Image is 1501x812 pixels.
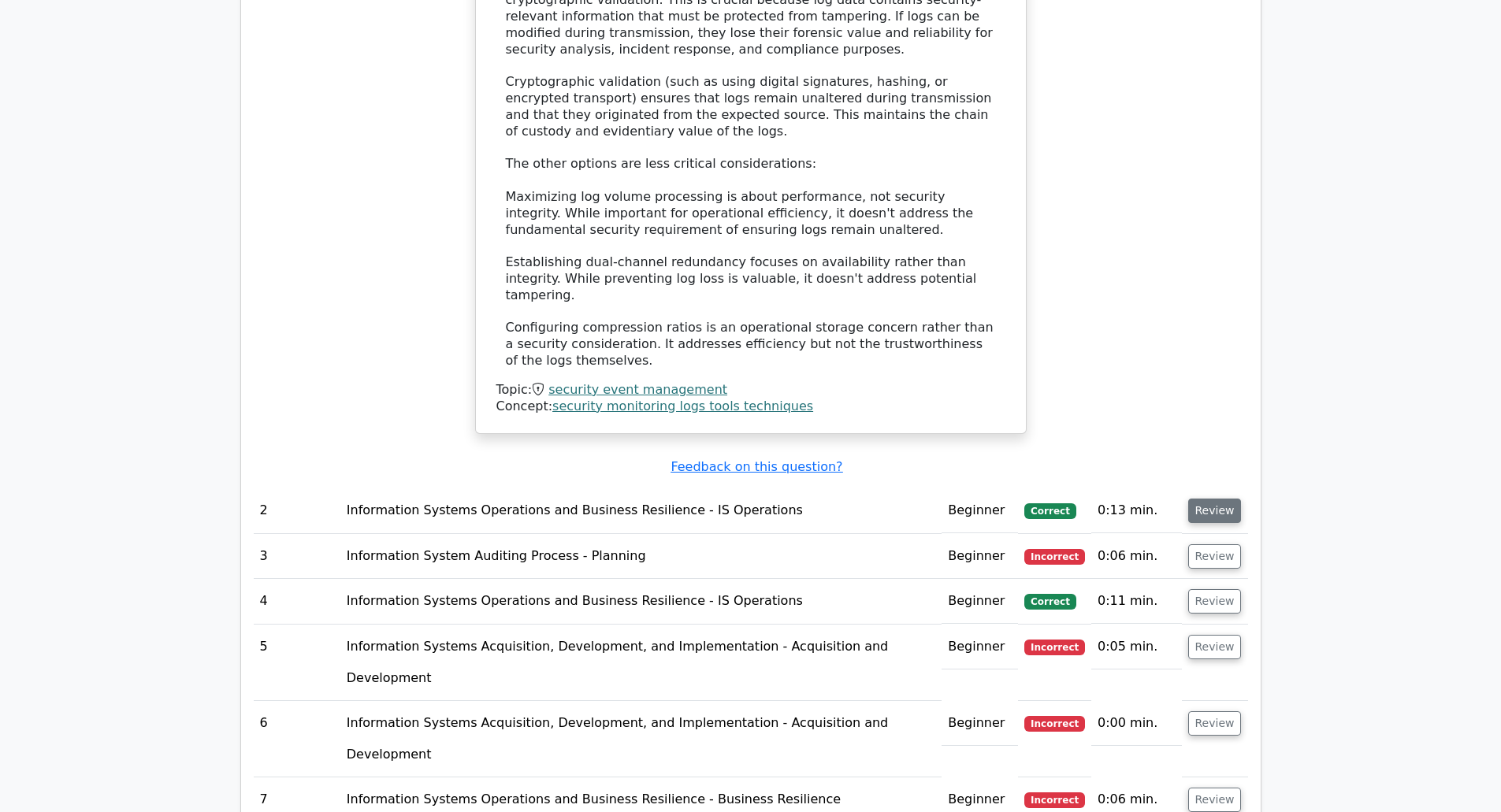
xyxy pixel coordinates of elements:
button: Review [1188,635,1242,659]
td: Beginner [942,579,1018,624]
td: Information System Auditing Process - Planning [340,534,942,579]
td: Information Systems Acquisition, Development, and Implementation - Acquisition and Development [340,701,942,777]
td: Beginner [942,701,1018,746]
button: Review [1188,711,1242,736]
td: Beginner [942,488,1018,533]
td: Information Systems Acquisition, Development, and Implementation - Acquisition and Development [340,625,942,701]
td: 0:00 min. [1091,701,1181,746]
span: Correct [1024,503,1076,519]
td: 5 [254,625,340,701]
div: Topic: [496,382,1005,399]
a: Feedback on this question? [671,459,842,474]
a: security monitoring logs tools techniques [552,399,813,413]
td: Information Systems Operations and Business Resilience - IS Operations [340,579,942,624]
a: security event management [548,382,727,397]
button: Review [1188,544,1242,569]
span: Incorrect [1024,640,1085,655]
span: Incorrect [1024,792,1085,808]
td: 2 [254,488,340,533]
span: Incorrect [1024,716,1085,732]
td: Beginner [942,534,1018,579]
td: 0:11 min. [1091,579,1181,624]
div: Concept: [496,399,1005,415]
td: 0:13 min. [1091,488,1181,533]
span: Correct [1024,594,1076,610]
button: Review [1188,589,1242,614]
td: 6 [254,701,340,777]
button: Review [1188,788,1242,812]
span: Incorrect [1024,549,1085,565]
td: 4 [254,579,340,624]
td: Beginner [942,625,1018,669]
td: Information Systems Operations and Business Resilience - IS Operations [340,488,942,533]
button: Review [1188,499,1242,523]
td: 3 [254,534,340,579]
td: 0:05 min. [1091,625,1181,669]
td: 0:06 min. [1091,534,1181,579]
